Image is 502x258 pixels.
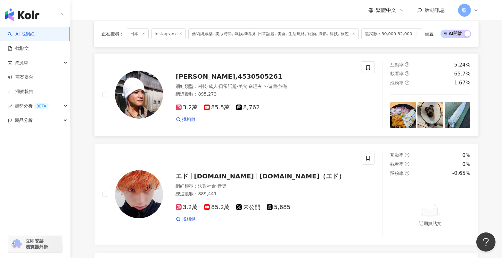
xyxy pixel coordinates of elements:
[405,171,409,176] span: question-circle
[219,84,237,89] span: 日常話題
[176,116,196,123] a: 找相似
[247,84,249,89] span: ·
[268,84,277,89] span: 遊戲
[454,70,471,77] div: 65.7%
[376,7,397,14] span: 繁體中文
[216,184,218,189] span: ·
[361,28,422,39] span: 追蹤數：30,000-32,000
[405,62,409,67] span: question-circle
[176,104,198,111] span: 3.2萬
[277,84,278,89] span: ·
[419,220,441,227] div: 近期無貼文
[425,7,445,13] span: 活動訊息
[390,161,404,167] span: 觀看率
[204,204,230,211] span: 85.2萬
[176,83,354,90] div: 網紅類型 ：
[236,104,260,111] span: 8,762
[452,170,471,177] div: -0.65%
[462,161,470,168] div: 0%
[425,31,434,36] div: 重置
[188,28,359,39] span: 藝術與娛樂, 美妝時尚, 氣候和環境, 日常話題, 美食, 生活風格, 寵物, 攝影, 科技, 旅遊
[417,102,443,128] img: post-image
[454,79,471,86] div: 1.67%
[8,74,33,81] a: 商案媒合
[238,84,247,89] span: 美食
[176,172,189,180] span: エド
[26,238,48,250] span: 立即安裝 瀏覽器外掛
[15,113,33,128] span: 競品分析
[390,62,404,67] span: 互動率
[176,216,196,223] a: 找相似
[8,45,29,52] a: 找貼文
[445,102,471,128] img: post-image
[115,71,163,119] img: KOL Avatar
[176,73,283,80] span: [PERSON_NAME],4530505261
[454,61,471,68] div: 5.24%
[237,84,238,89] span: ·
[15,56,28,70] span: 資源庫
[405,153,409,157] span: question-circle
[15,99,49,113] span: 趨勢分析
[209,84,218,89] span: 成人
[176,191,354,197] div: 總追蹤數 ： 889,441
[236,204,260,211] span: 未公開
[476,232,496,252] iframe: Help Scout Beacon - Open
[127,28,149,39] span: 日本
[462,152,470,159] div: 0%
[10,239,23,249] img: chrome extension
[405,162,409,166] span: question-circle
[8,89,33,95] a: 洞察報告
[267,84,268,89] span: ·
[34,103,49,109] div: BETA
[182,216,196,223] span: 找相似
[390,71,404,76] span: 觀看率
[176,204,198,211] span: 3.2萬
[390,171,404,176] span: 漲粉率
[278,84,287,89] span: 旅遊
[207,84,209,89] span: ·
[8,104,12,108] span: rise
[405,71,409,76] span: question-circle
[8,31,35,37] a: searchAI 找網紅
[267,204,291,211] span: 5,685
[390,102,416,128] img: post-image
[204,104,230,111] span: 85.5萬
[176,91,354,98] div: 總追蹤數 ： 895,273
[94,53,479,136] a: KOL Avatar[PERSON_NAME],4530505261網紅類型：科技·成人·日常話題·美食·命理占卜·遊戲·旅遊總追蹤數：895,2733.2萬85.5萬8,762找相似互動率qu...
[198,84,207,89] span: 科技
[259,172,345,180] span: [DOMAIN_NAME]（エド）
[390,152,404,158] span: 互動率
[198,184,216,189] span: 法政社會
[462,7,467,14] span: 藍
[8,235,62,253] a: chrome extension立即安裝 瀏覽器外掛
[115,170,163,218] img: KOL Avatar
[405,81,409,85] span: question-circle
[194,172,254,180] span: [DOMAIN_NAME]
[151,28,186,39] span: Instagram
[102,31,124,36] span: 正在搜尋 ：
[176,183,354,190] div: 網紅類型 ：
[390,80,404,85] span: 漲粉率
[218,184,226,189] span: 音樂
[182,116,196,123] span: 找相似
[218,84,219,89] span: ·
[5,8,39,21] img: logo
[94,144,479,245] a: KOL Avatarエド[DOMAIN_NAME][DOMAIN_NAME]（エド）網紅類型：法政社會·音樂總追蹤數：889,4413.2萬85.2萬未公開5,685找相似互動率question...
[249,84,267,89] span: 命理占卜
